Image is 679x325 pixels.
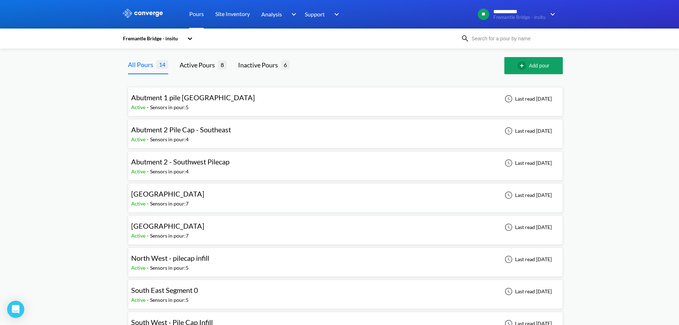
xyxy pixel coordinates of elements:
[7,301,24,318] div: Open Intercom Messenger
[501,159,554,167] div: Last read [DATE]
[128,224,563,230] a: [GEOGRAPHIC_DATA]Active-Sensors in pour:7Last read [DATE]
[305,10,325,19] span: Support
[128,192,563,198] a: [GEOGRAPHIC_DATA]Active-Sensors in pour:7Last read [DATE]
[147,265,150,271] span: -
[150,232,189,240] div: Sensors in pour: 7
[128,256,563,262] a: North West - pilecap infillActive-Sensors in pour:5Last read [DATE]
[218,60,227,69] span: 8
[150,103,189,111] div: Sensors in pour: 5
[150,296,189,304] div: Sensors in pour: 5
[131,200,147,207] span: Active
[150,168,189,176] div: Sensors in pour: 4
[122,35,184,42] div: Fremantle Bridge - insitu
[131,168,147,174] span: Active
[131,157,230,166] span: Abutment 2 - Southwest Pilecap
[131,125,231,134] span: Abutment 2 Pile Cap - Southeast
[128,95,563,101] a: Abutment 1 pile [GEOGRAPHIC_DATA]Active-Sensors in pour:5Last read [DATE]
[147,233,150,239] span: -
[147,104,150,110] span: -
[493,15,546,20] span: Fremantle Bridge - insitu
[501,287,554,296] div: Last read [DATE]
[128,127,563,133] a: Abutment 2 Pile Cap - SoutheastActive-Sensors in pour:4Last read [DATE]
[180,60,218,70] div: Active Pours
[281,60,290,69] span: 6
[131,254,209,262] span: North West - pilecap infill
[150,136,189,143] div: Sensors in pour: 4
[461,34,469,43] img: icon-search.svg
[122,9,164,18] img: logo_ewhite.svg
[150,200,189,208] div: Sensors in pour: 7
[150,264,189,272] div: Sensors in pour: 5
[131,136,147,142] span: Active
[131,265,147,271] span: Active
[131,189,204,198] span: [GEOGRAPHIC_DATA]
[261,10,282,19] span: Analysis
[128,159,563,166] a: Abutment 2 - Southwest PilecapActive-Sensors in pour:4Last read [DATE]
[128,60,156,70] div: All Pours
[501,191,554,199] div: Last read [DATE]
[287,10,298,19] img: downArrow.svg
[147,168,150,174] span: -
[131,222,204,230] span: [GEOGRAPHIC_DATA]
[128,288,563,294] a: South East Segment 0Active-Sensors in pour:5Last read [DATE]
[504,57,563,74] button: Add pour
[546,10,557,19] img: downArrow.svg
[501,95,554,103] div: Last read [DATE]
[501,223,554,232] div: Last read [DATE]
[147,136,150,142] span: -
[131,297,147,303] span: Active
[238,60,281,70] div: Inactive Pours
[131,233,147,239] span: Active
[469,35,556,42] input: Search for a pour by name
[156,60,168,69] span: 14
[131,286,198,294] span: South East Segment 0
[147,200,150,207] span: -
[330,10,341,19] img: downArrow.svg
[501,255,554,264] div: Last read [DATE]
[501,127,554,135] div: Last read [DATE]
[518,61,529,70] img: add-circle-outline.svg
[147,297,150,303] span: -
[131,93,255,102] span: Abutment 1 pile [GEOGRAPHIC_DATA]
[131,104,147,110] span: Active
